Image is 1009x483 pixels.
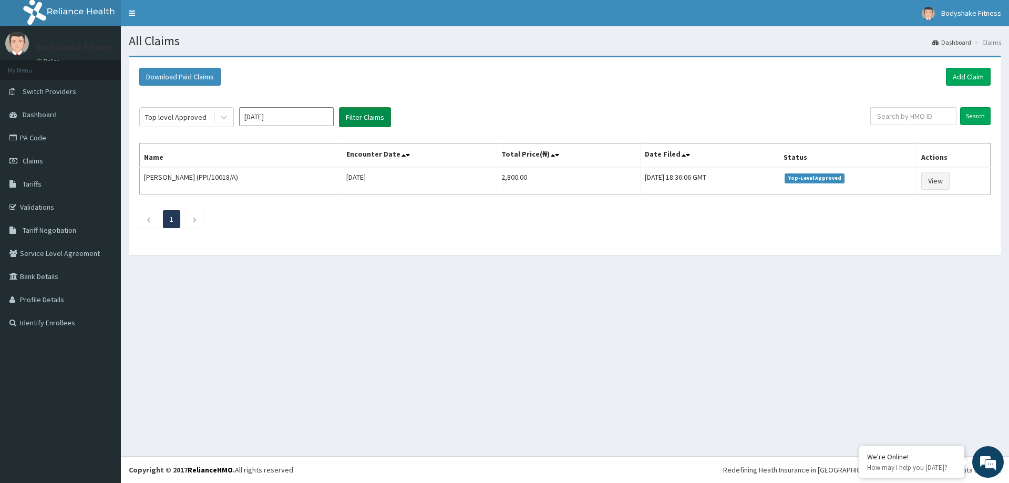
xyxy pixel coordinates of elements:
th: Status [779,143,917,168]
img: User Image [5,32,29,55]
span: Switch Providers [23,87,76,96]
img: d_794563401_company_1708531726252_794563401 [19,53,43,79]
th: Total Price(₦) [497,143,641,168]
div: Redefining Heath Insurance in [GEOGRAPHIC_DATA] using Telemedicine and Data Science! [723,465,1001,475]
div: We're Online! [867,452,956,461]
li: Claims [972,38,1001,47]
td: [DATE] 18:36:06 GMT [641,167,779,194]
p: Bodyshake Fitness [37,43,114,52]
input: Search [960,107,991,125]
footer: All rights reserved. [121,456,1009,483]
div: Top level Approved [145,112,207,122]
a: Page 1 is your current page [170,214,173,224]
th: Name [140,143,342,168]
a: Online [37,57,62,65]
td: 2,800.00 [497,167,641,194]
span: Top-Level Approved [785,173,845,183]
span: Tariff Negotiation [23,225,76,235]
p: How may I help you today? [867,463,956,472]
textarea: Type your message and hit 'Enter' [5,287,200,324]
div: Minimize live chat window [172,5,198,30]
button: Filter Claims [339,107,391,127]
td: [DATE] [342,167,497,194]
span: Bodyshake Fitness [941,8,1001,18]
a: View [921,172,950,190]
strong: Copyright © 2017 . [129,465,235,475]
input: Search by HMO ID [870,107,956,125]
span: Claims [23,156,43,166]
th: Encounter Date [342,143,497,168]
a: Add Claim [946,68,991,86]
th: Date Filed [641,143,779,168]
span: Dashboard [23,110,57,119]
img: User Image [922,7,935,20]
a: Next page [192,214,197,224]
span: Tariffs [23,179,42,189]
td: [PERSON_NAME] (PPI/10018/A) [140,167,342,194]
a: Dashboard [932,38,971,47]
th: Actions [917,143,991,168]
h1: All Claims [129,34,1001,48]
div: Chat with us now [55,59,177,73]
a: Previous page [146,214,151,224]
input: Select Month and Year [239,107,334,126]
span: We're online! [61,132,145,239]
a: RelianceHMO [188,465,233,475]
button: Download Paid Claims [139,68,221,86]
